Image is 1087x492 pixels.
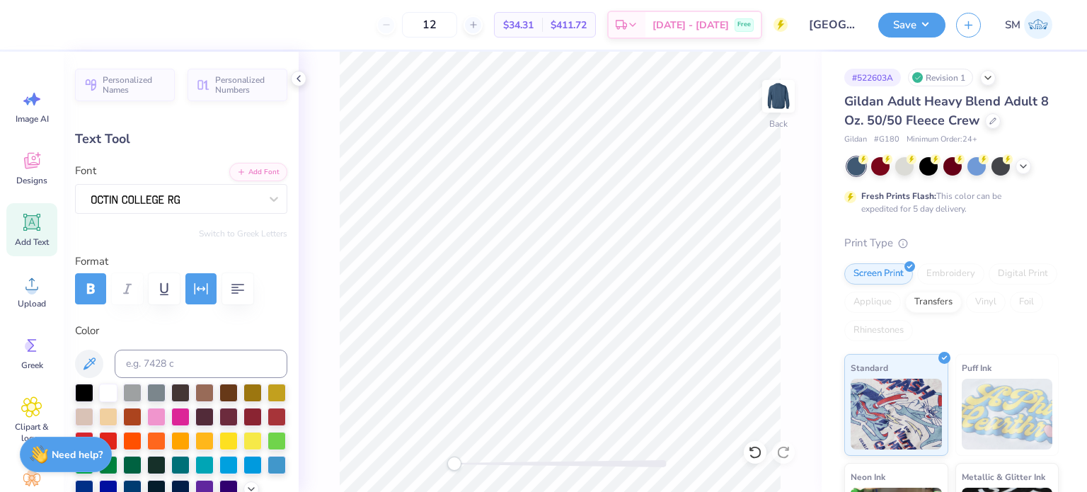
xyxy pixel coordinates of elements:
img: Standard [851,379,942,450]
input: – – [402,12,457,38]
div: Screen Print [844,263,913,285]
div: # 522603A [844,69,901,86]
span: Image AI [16,113,49,125]
span: Standard [851,360,888,375]
span: Clipart & logos [8,421,55,444]
label: Color [75,323,287,339]
span: # G180 [874,134,899,146]
img: Puff Ink [962,379,1053,450]
button: Switch to Greek Letters [199,228,287,239]
span: Personalized Numbers [215,75,279,95]
input: Untitled Design [798,11,868,39]
div: Foil [1010,292,1043,313]
div: Accessibility label [447,457,461,471]
div: Print Type [844,235,1059,251]
span: Gildan Adult Heavy Blend Adult 8 Oz. 50/50 Fleece Crew [844,93,1049,129]
a: SM [999,11,1059,39]
button: Add Font [229,163,287,181]
img: Back [764,82,793,110]
div: Applique [844,292,901,313]
div: Embroidery [917,263,984,285]
span: [DATE] - [DATE] [652,18,729,33]
span: $34.31 [503,18,534,33]
span: Metallic & Glitter Ink [962,469,1045,484]
label: Format [75,253,287,270]
input: e.g. 7428 c [115,350,287,378]
span: Neon Ink [851,469,885,484]
span: Puff Ink [962,360,991,375]
div: Revision 1 [908,69,973,86]
span: Free [737,20,751,30]
button: Personalized Names [75,69,175,101]
strong: Need help? [52,448,103,462]
div: Transfers [905,292,962,313]
img: Shruthi Mohan [1024,11,1052,39]
div: This color can be expedited for 5 day delivery. [861,190,1035,215]
div: Digital Print [989,263,1057,285]
div: Vinyl [966,292,1006,313]
div: Rhinestones [844,320,913,341]
label: Font [75,163,96,179]
div: Text Tool [75,130,287,149]
span: Minimum Order: 24 + [907,134,977,146]
span: Greek [21,360,43,371]
span: Personalized Names [103,75,166,95]
strong: Fresh Prints Flash: [861,190,936,202]
span: Upload [18,298,46,309]
span: Gildan [844,134,867,146]
button: Personalized Numbers [188,69,287,101]
span: Designs [16,175,47,186]
div: Back [769,118,788,130]
span: Add Text [15,236,49,248]
button: Save [878,13,945,38]
span: SM [1005,17,1020,33]
span: $411.72 [551,18,587,33]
